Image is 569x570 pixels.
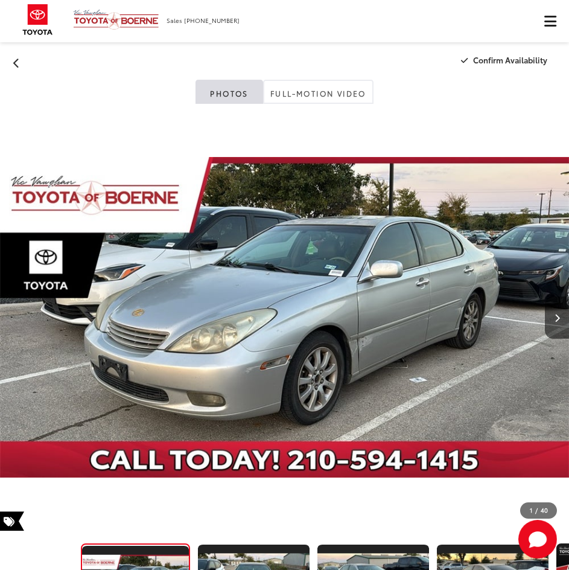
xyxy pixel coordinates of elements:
span: / [534,506,539,514]
a: Photos [195,80,263,104]
button: Toggle Chat Window [518,520,557,559]
span: Sales [167,16,182,25]
svg: Start Chat [518,520,557,559]
img: Vic Vaughan Toyota of Boerne [73,9,159,30]
button: Confirm Availability [454,50,558,71]
span: 1 [530,505,532,514]
span: [PHONE_NUMBER] [184,16,240,25]
button: Next image [545,296,569,339]
span: Confirm Availability [473,54,547,65]
span: 40 [541,505,548,514]
a: Full-Motion Video [263,80,374,104]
